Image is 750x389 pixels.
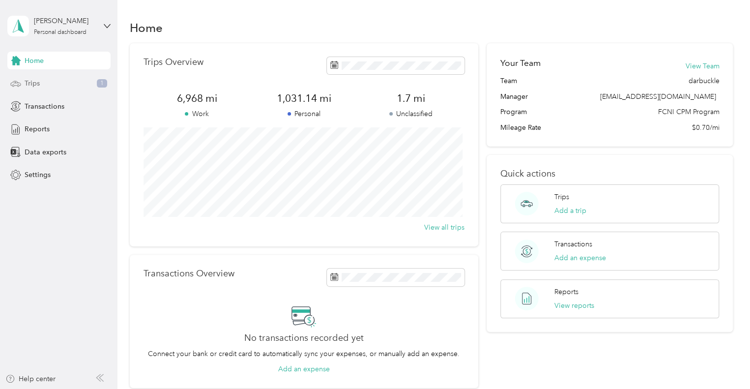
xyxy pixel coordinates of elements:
span: [EMAIL_ADDRESS][DOMAIN_NAME] [600,92,716,101]
button: Add a trip [554,206,586,216]
button: Add an expense [278,364,330,374]
span: Manager [500,91,528,102]
button: View Team [685,61,719,71]
span: Mileage Rate [500,122,541,133]
p: Transactions Overview [144,269,234,279]
span: $0.70/mi [692,122,719,133]
button: Help center [5,374,56,384]
span: Program [500,107,527,117]
p: Unclassified [357,109,464,119]
iframe: Everlance-gr Chat Button Frame [695,334,750,389]
button: Add an expense [554,253,606,263]
span: Transactions [25,101,64,112]
span: 1.7 mi [357,91,464,105]
p: Trips Overview [144,57,203,67]
div: [PERSON_NAME] [34,16,95,26]
p: Connect your bank or credit card to automatically sync your expenses, or manually add an expense. [148,349,460,359]
span: FCNI CPM Program [658,107,719,117]
p: Trips [554,192,569,202]
p: Quick actions [500,169,719,179]
span: Data exports [25,147,66,157]
span: Reports [25,124,50,134]
h2: Your Team [500,57,541,69]
span: Home [25,56,44,66]
span: 1,031.14 mi [250,91,357,105]
h2: No transactions recorded yet [244,333,364,343]
span: 6,968 mi [144,91,251,105]
span: 1 [97,79,107,88]
h1: Home [130,23,163,33]
p: Reports [554,287,578,297]
span: Trips [25,78,40,89]
p: Transactions [554,239,592,249]
p: Personal [250,109,357,119]
button: View all trips [424,222,464,233]
button: View reports [554,300,594,311]
span: darbuckle [688,76,719,86]
span: Settings [25,170,51,180]
p: Work [144,109,251,119]
span: Team [500,76,517,86]
div: Personal dashboard [34,30,87,35]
